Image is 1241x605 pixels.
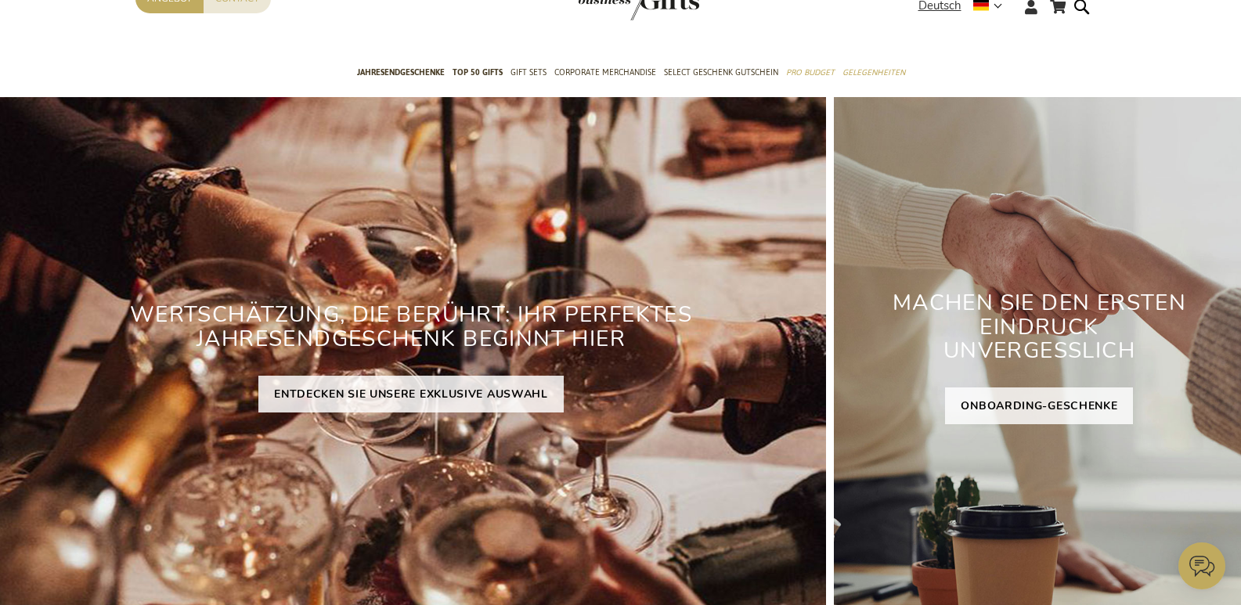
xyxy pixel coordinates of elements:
[453,64,503,81] span: TOP 50 Gifts
[786,64,835,81] span: Pro Budget
[357,64,445,81] span: Jahresendgeschenke
[664,64,778,81] span: Select Geschenk Gutschein
[842,64,905,81] span: Gelegenheiten
[554,64,656,81] span: Corporate Merchandise
[1178,542,1225,589] iframe: belco-activator-frame
[945,387,1133,424] a: ONBOARDING-GESCHENKE
[510,64,547,81] span: Gift Sets
[258,376,564,412] a: ENTDECKEN SIE UNSERE EXKLUSIVE AUSWAHL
